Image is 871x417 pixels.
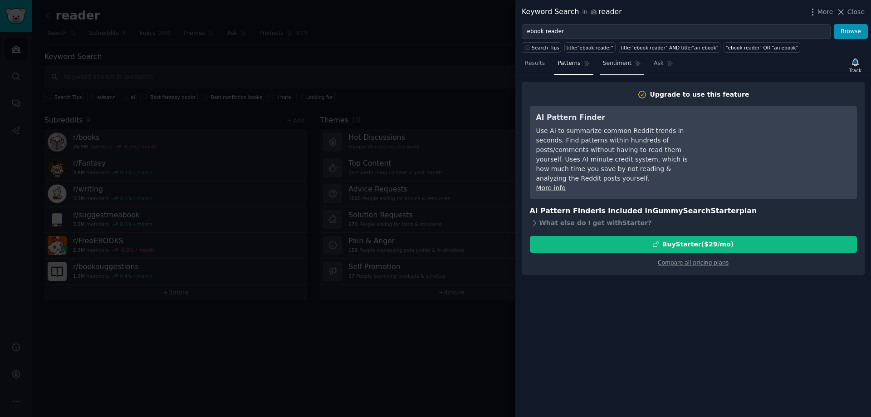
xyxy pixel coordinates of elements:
[522,56,548,75] a: Results
[652,206,739,215] span: GummySearch Starter
[522,42,561,53] button: Search Tips
[651,56,676,75] a: Ask
[658,260,729,266] a: Compare all pricing plans
[621,44,719,51] div: title:"ebook reader" AND title:"an ebook"
[536,184,566,191] a: More info
[536,112,702,123] h3: AI Pattern Finder
[536,126,702,183] div: Use AI to summarize common Reddit trends in seconds. Find patterns within hundreds of posts/comme...
[834,24,868,39] button: Browse
[522,24,831,39] input: Try a keyword related to your business
[654,59,664,68] span: Ask
[582,8,587,16] span: in
[532,44,559,51] span: Search Tips
[600,56,644,75] a: Sentiment
[558,59,580,68] span: Patterns
[525,59,545,68] span: Results
[530,236,857,253] button: BuyStarter($29/mo)
[817,7,833,17] span: More
[603,59,631,68] span: Sentiment
[530,206,857,217] h3: AI Pattern Finder is included in plan
[530,217,857,230] div: What else do I get with Starter ?
[662,240,734,249] div: Buy Starter ($ 29 /mo )
[714,112,851,180] iframe: YouTube video player
[619,42,721,53] a: title:"ebook reader" AND title:"an ebook"
[650,90,749,99] div: Upgrade to use this feature
[554,56,593,75] a: Patterns
[724,42,800,53] a: "ebook reader" OR "an ebook"
[849,67,861,74] div: Track
[836,7,865,17] button: Close
[808,7,833,17] button: More
[522,6,622,18] div: Keyword Search reader
[564,42,616,53] a: title:"ebook reader"
[846,56,865,75] button: Track
[567,44,614,51] div: title:"ebook reader"
[847,7,865,17] span: Close
[726,44,798,51] div: "ebook reader" OR "an ebook"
